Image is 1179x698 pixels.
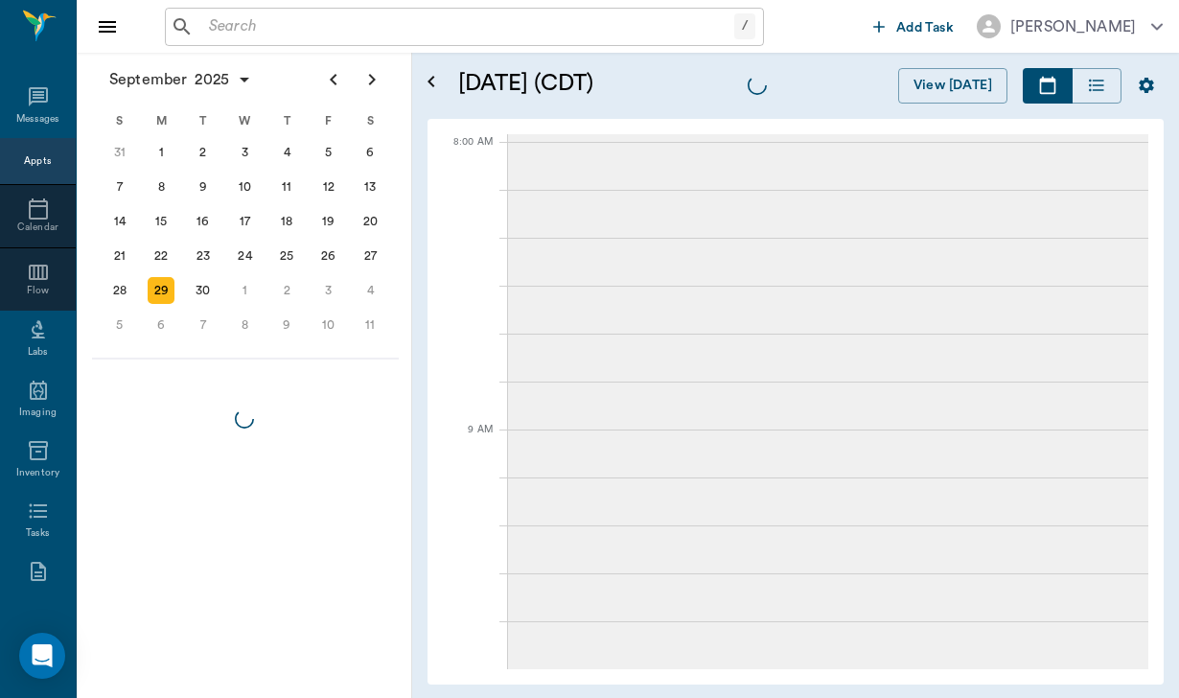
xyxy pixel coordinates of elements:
div: Tasks [26,526,50,541]
div: Sunday, October 5, 2025 [106,312,133,338]
div: Saturday, September 6, 2025 [357,139,383,166]
button: Next page [353,60,391,99]
div: Friday, September 19, 2025 [315,208,342,235]
div: Thursday, October 2, 2025 [273,277,300,304]
div: Wednesday, September 3, 2025 [232,139,259,166]
button: [PERSON_NAME] [961,9,1178,44]
div: Tuesday, September 9, 2025 [190,174,217,200]
div: Monday, October 6, 2025 [148,312,174,338]
div: Sunday, September 21, 2025 [106,243,133,269]
div: Inventory [16,466,59,480]
div: Imaging [19,406,57,420]
div: Friday, October 10, 2025 [315,312,342,338]
div: Wednesday, September 17, 2025 [232,208,259,235]
div: Thursday, October 9, 2025 [273,312,300,338]
div: Thursday, September 4, 2025 [273,139,300,166]
div: S [99,106,141,135]
div: Thursday, September 25, 2025 [273,243,300,269]
div: S [349,106,391,135]
div: Sunday, September 14, 2025 [106,208,133,235]
div: 9 AM [443,420,493,468]
div: Wednesday, September 10, 2025 [232,174,259,200]
div: Wednesday, October 8, 2025 [232,312,259,338]
button: Previous page [314,60,353,99]
div: / [734,13,755,39]
div: Labs [28,345,48,360]
button: September2025 [100,60,262,99]
div: Friday, October 3, 2025 [315,277,342,304]
div: W [224,106,266,135]
div: T [266,106,308,135]
button: Close drawer [88,8,127,46]
h5: [DATE] (CDT) [458,68,725,99]
div: Saturday, September 13, 2025 [357,174,383,200]
div: Open Intercom Messenger [19,633,65,679]
div: Tuesday, September 23, 2025 [190,243,217,269]
div: F [308,106,350,135]
button: Open calendar [420,45,443,119]
div: Wednesday, October 1, 2025 [232,277,259,304]
div: Friday, September 5, 2025 [315,139,342,166]
button: View [DATE] [898,68,1007,104]
div: Monday, September 22, 2025 [148,243,174,269]
div: Tuesday, September 16, 2025 [190,208,217,235]
div: Thursday, September 11, 2025 [273,174,300,200]
div: [PERSON_NAME] [1010,15,1136,38]
div: Sunday, September 7, 2025 [106,174,133,200]
div: Today, Monday, September 29, 2025 [148,277,174,304]
div: Saturday, October 4, 2025 [357,277,383,304]
div: Tuesday, October 7, 2025 [190,312,217,338]
div: Saturday, September 20, 2025 [357,208,383,235]
div: Messages [16,112,60,127]
div: Monday, September 15, 2025 [148,208,174,235]
div: Friday, September 12, 2025 [315,174,342,200]
div: Saturday, September 27, 2025 [357,243,383,269]
span: September [105,66,191,93]
div: Sunday, September 28, 2025 [106,277,133,304]
div: Tuesday, September 30, 2025 [190,277,217,304]
div: Appts [24,154,51,169]
div: T [182,106,224,135]
div: Thursday, September 18, 2025 [273,208,300,235]
button: Add Task [866,9,961,44]
div: Sunday, August 31, 2025 [106,139,133,166]
span: 2025 [191,66,233,93]
div: 8:00 AM [443,132,493,180]
div: M [141,106,183,135]
div: Monday, September 8, 2025 [148,174,174,200]
div: Tuesday, September 2, 2025 [190,139,217,166]
div: Friday, September 26, 2025 [315,243,342,269]
input: Search [201,13,734,40]
div: Wednesday, September 24, 2025 [232,243,259,269]
div: Saturday, October 11, 2025 [357,312,383,338]
div: Monday, September 1, 2025 [148,139,174,166]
